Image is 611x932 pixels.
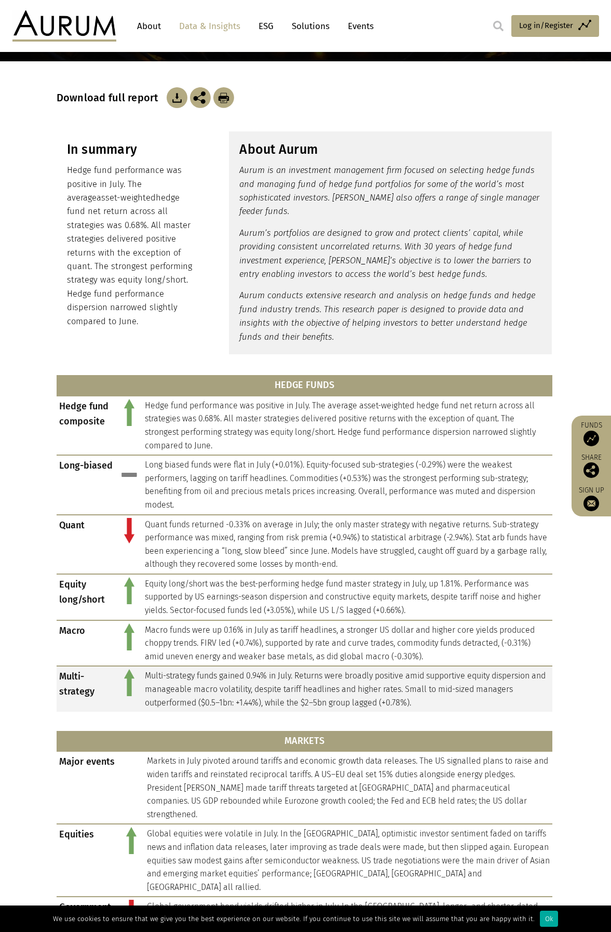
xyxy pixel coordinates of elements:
[57,666,116,712] td: Multi-strategy
[174,17,246,36] a: Data & Insights
[583,431,599,446] img: Access Funds
[239,165,539,216] em: Aurum is an investment management firm focused on selecting hedge funds and managing fund of hedg...
[57,396,116,455] td: Hedge fund composite
[190,87,211,108] img: Share this post
[57,515,116,574] td: Quant
[142,666,552,712] td: Multi-strategy funds gained 0.94% in July. Returns were broadly positive amid supportive equity d...
[253,17,279,36] a: ESG
[213,87,234,108] img: Download Article
[67,142,196,157] h3: In summary
[583,462,599,478] img: Share this post
[144,824,552,897] td: Global equities were volatile in July. In the [GEOGRAPHIC_DATA], optimistic investor sentiment fa...
[577,454,606,478] div: Share
[239,290,535,341] em: Aurum conducts extensive research and analysis on hedge funds and hedge fund industry trends. Thi...
[144,751,552,824] td: Markets in July pivoted around tariffs and economic growth data releases. The US signalled plans ...
[287,17,335,36] a: Solutions
[57,574,116,620] td: Equity long/short
[577,421,606,446] a: Funds
[57,824,118,897] td: Equities
[57,91,164,104] h3: Download full report
[12,10,116,42] img: Aurum
[57,751,118,824] td: Major events
[57,620,116,667] td: Macro
[142,574,552,620] td: Equity long/short was the best-performing hedge fund master strategy in July, up 1.81%. Performan...
[57,455,116,514] td: Long-biased
[239,228,531,279] em: Aurum’s portfolios are designed to grow and protect clients’ capital, while providing consistent ...
[142,515,552,574] td: Quant funds returned -0.33% on average in July; the only master strategy with negative returns. S...
[57,375,552,396] th: HEDGE FUNDS
[67,164,196,328] p: Hedge fund performance was positive in July. The average hedge fund net return across all strateg...
[343,17,374,36] a: Events
[493,21,504,31] img: search.svg
[142,620,552,667] td: Macro funds were up 0.16% in July as tariff headlines, a stronger US dollar and higher core yield...
[132,17,166,36] a: About
[540,911,558,927] div: Ok
[519,19,573,32] span: Log in/Register
[142,396,552,455] td: Hedge fund performance was positive in July. The average asset-weighted hedge fund net return acr...
[239,142,541,157] h3: About Aurum
[97,193,156,203] span: asset-weighted
[142,455,552,514] td: Long biased funds were flat in July (+0.01%). Equity-focused sub-strategies (-0.29%) were the wea...
[577,486,606,511] a: Sign up
[583,496,599,511] img: Sign up to our newsletter
[511,15,599,37] a: Log in/Register
[57,731,552,752] th: MARKETS
[167,87,187,108] img: Download Article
